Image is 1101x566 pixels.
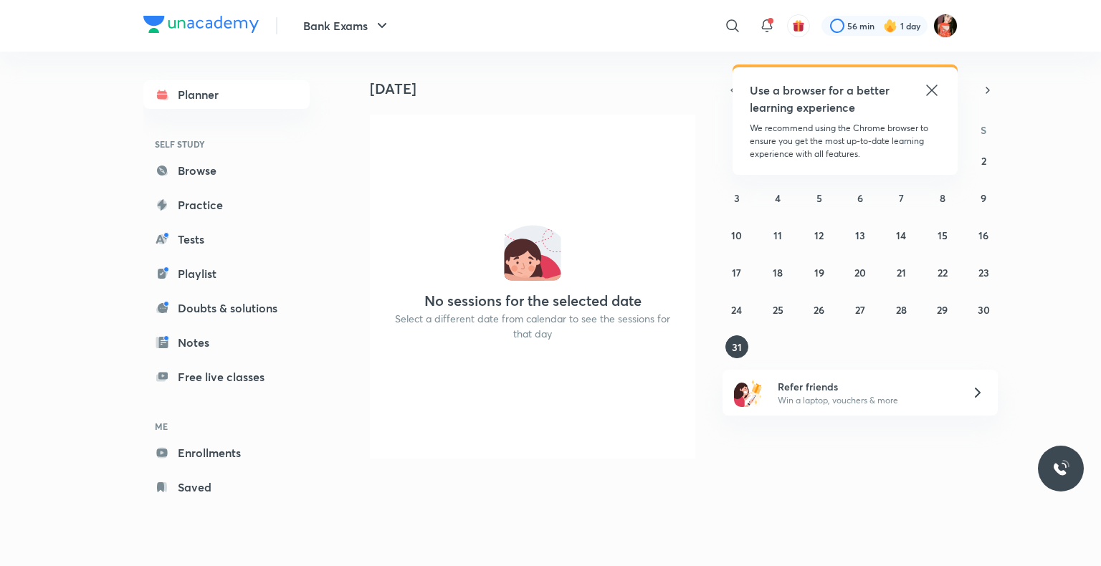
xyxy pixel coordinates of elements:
img: Minakshi gakre [933,14,958,38]
button: August 23, 2025 [972,261,995,284]
a: Playlist [143,259,310,288]
abbr: August 4, 2025 [775,191,781,205]
abbr: August 27, 2025 [855,303,865,317]
abbr: August 5, 2025 [816,191,822,205]
img: avatar [792,19,805,32]
a: Free live classes [143,363,310,391]
a: Practice [143,191,310,219]
p: We recommend using the Chrome browser to ensure you get the most up-to-date learning experience w... [750,122,940,160]
h5: Use a browser for a better learning experience [750,82,892,116]
button: August 4, 2025 [766,186,789,209]
abbr: August 9, 2025 [981,191,986,205]
abbr: August 22, 2025 [938,266,948,279]
abbr: August 8, 2025 [940,191,945,205]
a: Planner [143,80,310,109]
h6: ME [143,414,310,438]
abbr: August 16, 2025 [978,229,988,242]
abbr: August 2, 2025 [981,154,986,168]
button: August 30, 2025 [972,298,995,321]
abbr: August 26, 2025 [814,303,824,317]
button: August 17, 2025 [725,261,748,284]
img: ttu [1052,460,1069,477]
abbr: August 28, 2025 [896,303,907,317]
button: August 20, 2025 [849,261,872,284]
button: August 29, 2025 [931,298,954,321]
h4: [DATE] [370,80,707,97]
abbr: August 11, 2025 [773,229,782,242]
abbr: August 20, 2025 [854,266,866,279]
abbr: August 23, 2025 [978,266,989,279]
button: August 28, 2025 [890,298,912,321]
p: Win a laptop, vouchers & more [778,394,954,407]
a: Browse [143,156,310,185]
abbr: August 12, 2025 [814,229,824,242]
abbr: August 18, 2025 [773,266,783,279]
button: August 7, 2025 [890,186,912,209]
abbr: August 25, 2025 [773,303,783,317]
button: Bank Exams [295,11,399,40]
a: Enrollments [143,438,310,467]
img: Company Logo [143,16,259,33]
button: August 25, 2025 [766,298,789,321]
abbr: August 21, 2025 [897,266,906,279]
h6: Refer friends [778,379,954,394]
button: August 13, 2025 [849,224,872,246]
h4: No sessions for the selected date [424,292,642,310]
abbr: August 29, 2025 [937,303,948,317]
button: August 10, 2025 [725,224,748,246]
button: August 9, 2025 [972,186,995,209]
button: August 3, 2025 [725,186,748,209]
button: August 31, 2025 [725,335,748,358]
button: August 15, 2025 [931,224,954,246]
h6: SELF STUDY [143,132,310,156]
button: avatar [787,14,810,37]
abbr: August 6, 2025 [857,191,863,205]
abbr: August 19, 2025 [814,266,824,279]
abbr: August 14, 2025 [896,229,906,242]
img: No events [504,224,561,281]
button: August 12, 2025 [808,224,831,246]
abbr: Saturday [981,123,986,137]
a: Company Logo [143,16,259,37]
button: August 6, 2025 [849,186,872,209]
abbr: August 3, 2025 [734,191,740,205]
abbr: August 10, 2025 [731,229,742,242]
abbr: August 15, 2025 [938,229,948,242]
p: Select a different date from calendar to see the sessions for that day [387,311,678,341]
button: August 24, 2025 [725,298,748,321]
abbr: August 13, 2025 [855,229,865,242]
button: August 22, 2025 [931,261,954,284]
button: August 19, 2025 [808,261,831,284]
a: Doubts & solutions [143,294,310,322]
button: August 14, 2025 [890,224,912,246]
button: August 16, 2025 [972,224,995,246]
button: August 18, 2025 [766,261,789,284]
abbr: August 30, 2025 [978,303,990,317]
button: August 2, 2025 [972,149,995,172]
abbr: August 31, 2025 [732,340,742,354]
abbr: August 7, 2025 [899,191,904,205]
button: August 8, 2025 [931,186,954,209]
a: Saved [143,473,310,502]
button: August 21, 2025 [890,261,912,284]
a: Tests [143,225,310,254]
button: August 27, 2025 [849,298,872,321]
a: Notes [143,328,310,357]
img: streak [883,19,897,33]
abbr: August 17, 2025 [732,266,741,279]
img: referral [734,378,763,407]
abbr: August 24, 2025 [731,303,742,317]
button: August 5, 2025 [808,186,831,209]
button: August 26, 2025 [808,298,831,321]
button: August 11, 2025 [766,224,789,246]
